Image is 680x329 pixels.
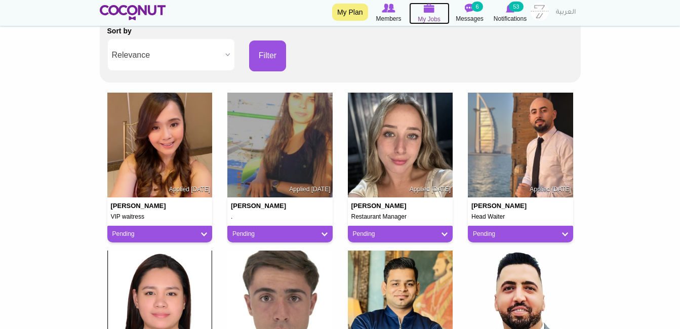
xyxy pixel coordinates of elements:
a: Pending [473,230,568,238]
small: 6 [471,2,483,12]
a: My Plan [332,4,368,21]
img: Leonela Ramirez's picture [348,93,453,198]
h4: [PERSON_NAME] [351,202,410,210]
span: Members [376,14,401,24]
a: العربية [551,3,581,23]
img: Messages [465,4,475,13]
label: Sort by [107,26,132,36]
h4: [PERSON_NAME] [111,202,170,210]
h5: Head Waiter [471,214,570,220]
span: Relevance [112,39,221,71]
img: Carla Awwad's picture [227,93,333,198]
a: Notifications Notifications 53 [490,3,531,24]
img: Rosabel Rosales's picture [107,93,213,198]
button: Filter [249,40,287,71]
h5: . [231,214,329,220]
span: My Jobs [418,14,441,24]
img: Baloul Abderrahim's picture [468,93,573,198]
a: Browse Members Members [369,3,409,24]
a: My Jobs My Jobs [409,3,450,24]
span: Notifications [494,14,527,24]
h4: [PERSON_NAME] [471,202,530,210]
h5: VIP waitress [111,214,209,220]
a: Pending [112,230,208,238]
small: 53 [509,2,523,12]
img: Notifications [506,4,514,13]
img: Home [100,5,166,20]
a: Messages Messages 6 [450,3,490,24]
img: Browse Members [382,4,395,13]
h4: [PERSON_NAME] [231,202,290,210]
h5: Restaurant Manager [351,214,450,220]
img: My Jobs [424,4,435,13]
span: Messages [456,14,484,24]
a: Pending [232,230,328,238]
a: Pending [353,230,448,238]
